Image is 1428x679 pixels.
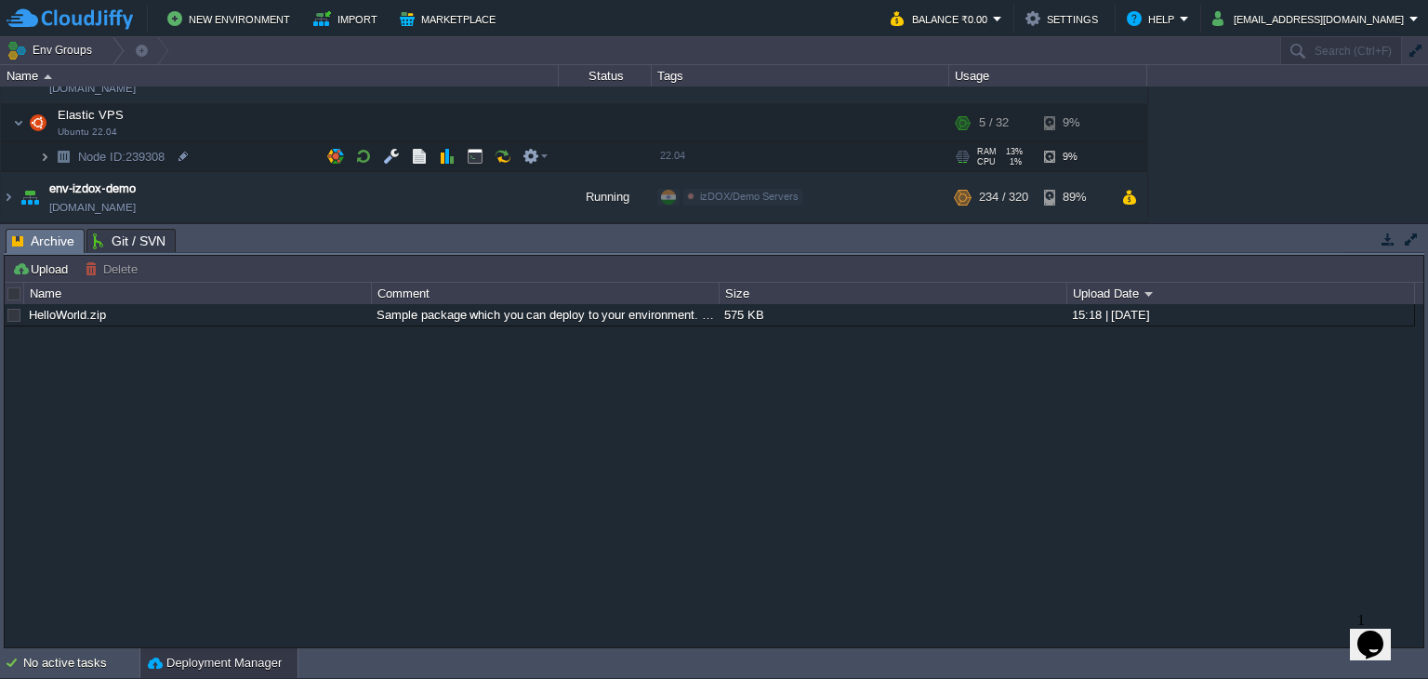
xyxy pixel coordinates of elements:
[1044,105,1104,142] div: 9%
[372,304,718,326] div: Sample package which you can deploy to your environment. Feel free to delete and upload a package...
[49,180,136,199] a: env-izdox-demo
[1044,143,1104,172] div: 9%
[12,230,74,253] span: Archive
[12,260,73,277] button: Upload
[950,65,1146,87] div: Usage
[721,283,1066,304] div: Size
[1044,173,1104,223] div: 89%
[17,173,43,223] img: AMDAwAAAACH5BAEAAAAALAAAAAABAAEAAAICRAEAOw==
[1212,7,1409,30] button: [EMAIL_ADDRESS][DOMAIN_NAME]
[49,199,136,218] span: [DOMAIN_NAME]
[400,7,501,30] button: Marketplace
[58,127,117,139] span: Ubuntu 22.04
[78,151,126,165] span: Node ID:
[13,105,24,142] img: AMDAwAAAACH5BAEAAAAALAAAAAABAAEAAAICRAEAOw==
[559,173,652,223] div: Running
[25,105,51,142] img: AMDAwAAAACH5BAEAAAAALAAAAAABAAEAAAICRAEAOw==
[50,143,76,172] img: AMDAwAAAACH5BAEAAAAALAAAAAABAAEAAAICRAEAOw==
[560,65,651,87] div: Status
[76,150,167,166] span: 239308
[977,148,997,157] span: RAM
[979,173,1028,223] div: 234 / 320
[1025,7,1104,30] button: Settings
[39,143,50,172] img: AMDAwAAAACH5BAEAAAAALAAAAAABAAEAAAICRAEAOw==
[56,108,126,124] span: Elastic VPS
[23,648,139,678] div: No active tasks
[313,7,383,30] button: Import
[49,80,136,99] span: [DOMAIN_NAME]
[7,37,99,63] button: Env Groups
[720,304,1065,326] div: 575 KB
[977,158,996,167] span: CPU
[891,7,993,30] button: Balance ₹0.00
[979,105,1009,142] div: 5 / 32
[1068,283,1414,304] div: Upload Date
[44,74,52,79] img: AMDAwAAAACH5BAEAAAAALAAAAAABAAEAAAICRAEAOw==
[93,230,165,252] span: Git / SVN
[1,173,16,223] img: AMDAwAAAACH5BAEAAAAALAAAAAABAAEAAAICRAEAOw==
[29,308,106,322] a: HelloWorld.zip
[76,150,167,166] a: Node ID:239308
[56,109,126,123] a: Elastic VPSUbuntu 22.04
[85,260,143,277] button: Delete
[167,7,296,30] button: New Environment
[148,654,282,672] button: Deployment Manager
[7,7,133,31] img: CloudJiffy
[1067,304,1413,326] div: 15:18 | [DATE]
[1350,605,1409,660] iframe: chat widget
[653,65,948,87] div: Tags
[1127,7,1180,30] button: Help
[2,65,558,87] div: Name
[373,283,719,304] div: Comment
[1004,148,1023,157] span: 13%
[25,283,371,304] div: Name
[1003,158,1022,167] span: 1%
[700,192,799,203] span: izDOX/Demo Servers
[660,151,685,162] span: 22.04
